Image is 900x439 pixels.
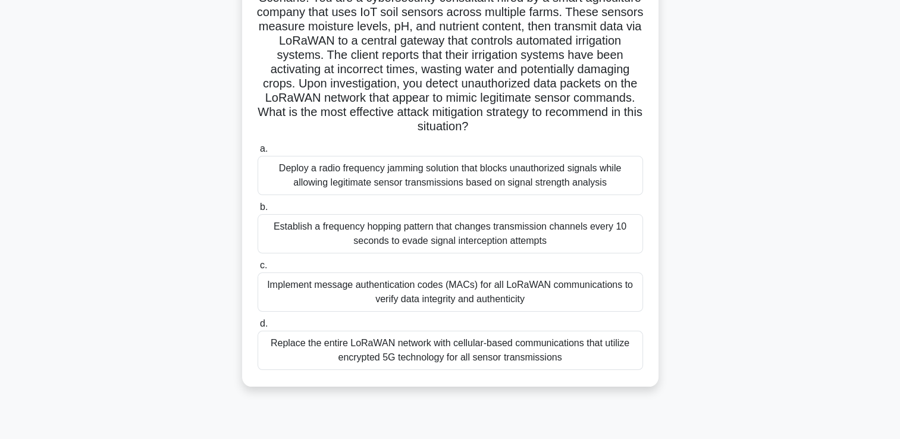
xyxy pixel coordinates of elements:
div: Establish a frequency hopping pattern that changes transmission channels every 10 seconds to evad... [258,214,643,253]
div: Deploy a radio frequency jamming solution that blocks unauthorized signals while allowing legitim... [258,156,643,195]
div: Implement message authentication codes (MACs) for all LoRaWAN communications to verify data integ... [258,272,643,312]
span: a. [260,143,268,153]
span: b. [260,202,268,212]
span: c. [260,260,267,270]
span: d. [260,318,268,328]
div: Replace the entire LoRaWAN network with cellular-based communications that utilize encrypted 5G t... [258,331,643,370]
